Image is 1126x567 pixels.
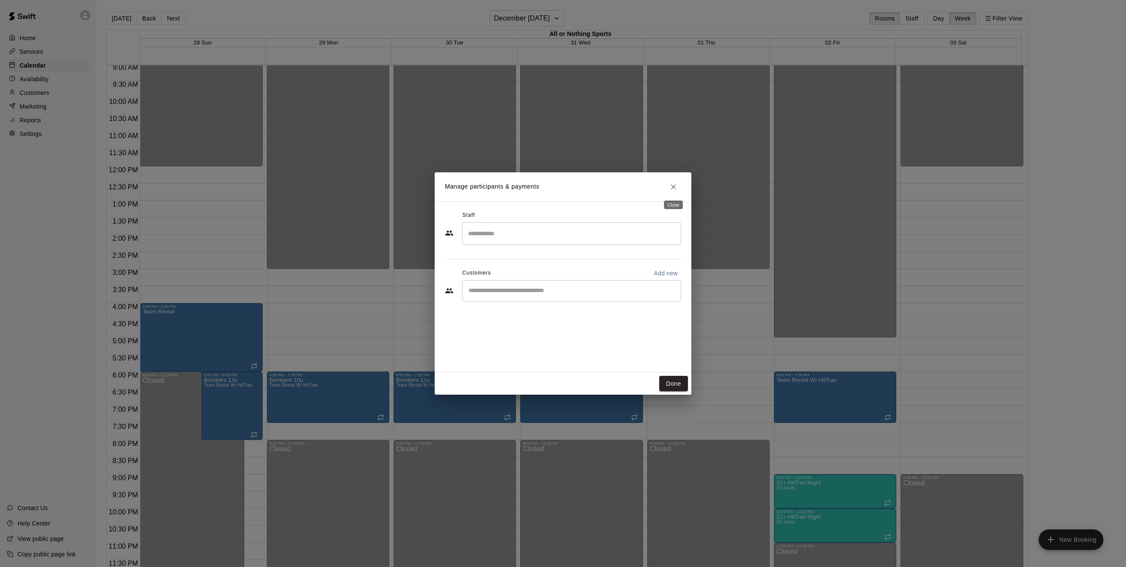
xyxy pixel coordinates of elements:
p: Add new [654,269,678,278]
button: Done [659,376,688,392]
div: Start typing to search customers... [462,280,681,301]
span: Customers [462,266,491,280]
div: Close [664,201,683,209]
span: Staff [462,209,475,222]
svg: Customers [445,286,453,295]
button: Add new [650,266,681,280]
div: Search staff [462,222,681,245]
p: Manage participants & payments [445,182,539,191]
svg: Staff [445,229,453,237]
button: Close [666,179,681,195]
